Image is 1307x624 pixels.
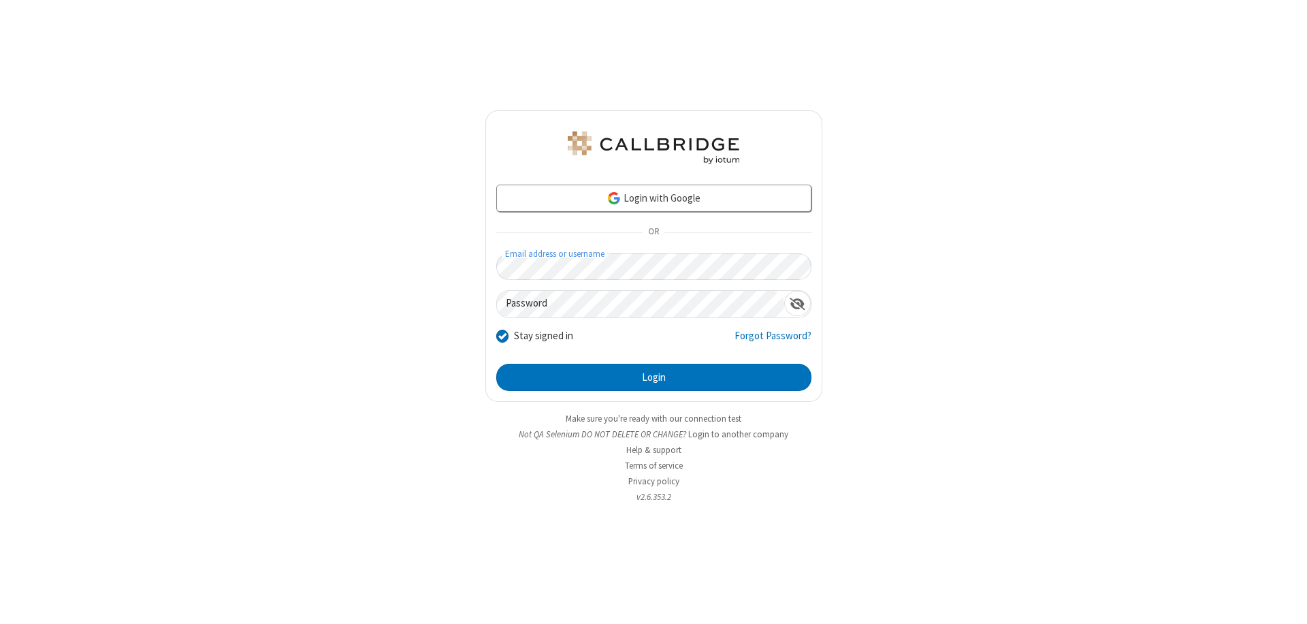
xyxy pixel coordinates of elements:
a: Terms of service [625,460,683,471]
img: google-icon.png [607,191,622,206]
input: Password [497,291,784,317]
input: Email address or username [496,253,811,280]
a: Make sure you're ready with our connection test [566,413,741,424]
a: Forgot Password? [735,328,811,354]
li: Not QA Selenium DO NOT DELETE OR CHANGE? [485,428,822,441]
span: OR [643,223,664,243]
li: v2.6.353.2 [485,490,822,503]
label: Stay signed in [514,328,573,344]
a: Privacy policy [628,475,679,487]
div: Show password [784,291,811,316]
button: Login [496,364,811,391]
button: Login to another company [688,428,788,441]
img: QA Selenium DO NOT DELETE OR CHANGE [565,131,742,164]
a: Help & support [626,444,681,456]
a: Login with Google [496,185,811,212]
